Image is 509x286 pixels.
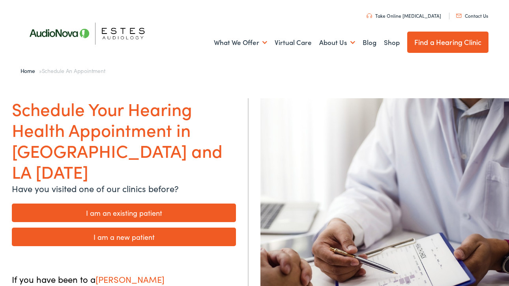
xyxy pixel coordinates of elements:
[12,204,236,222] a: I am an existing patient
[456,12,488,19] a: Contact Us
[12,98,236,181] h1: Schedule Your Hearing Health Appointment in [GEOGRAPHIC_DATA] and LA [DATE]
[42,67,105,75] span: Schedule an Appointment
[319,28,355,57] a: About Us
[214,28,267,57] a: What We Offer
[275,28,312,57] a: Virtual Care
[367,12,441,19] a: Take Online [MEDICAL_DATA]
[21,67,39,75] a: Home
[407,32,489,53] a: Find a Hearing Clinic
[21,67,105,75] span: »
[456,14,462,18] img: utility icon
[363,28,376,57] a: Blog
[367,13,372,18] img: utility icon
[12,228,236,246] a: I am a new patient
[12,182,236,195] p: Have you visited one of our clinics before?
[384,28,400,57] a: Shop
